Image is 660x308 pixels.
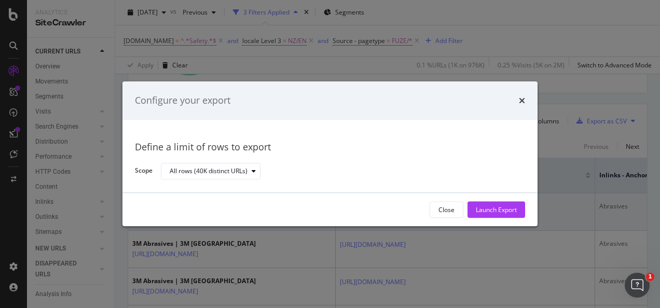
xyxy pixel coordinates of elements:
[135,166,153,178] label: Scope
[135,94,230,107] div: Configure your export
[519,94,525,107] div: times
[122,81,538,226] div: modal
[467,202,525,218] button: Launch Export
[646,273,654,281] span: 1
[135,141,525,154] div: Define a limit of rows to export
[625,273,650,298] iframe: Intercom live chat
[438,205,455,214] div: Close
[430,202,463,218] button: Close
[161,163,260,179] button: All rows (40K distinct URLs)
[476,205,517,214] div: Launch Export
[170,168,247,174] div: All rows (40K distinct URLs)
